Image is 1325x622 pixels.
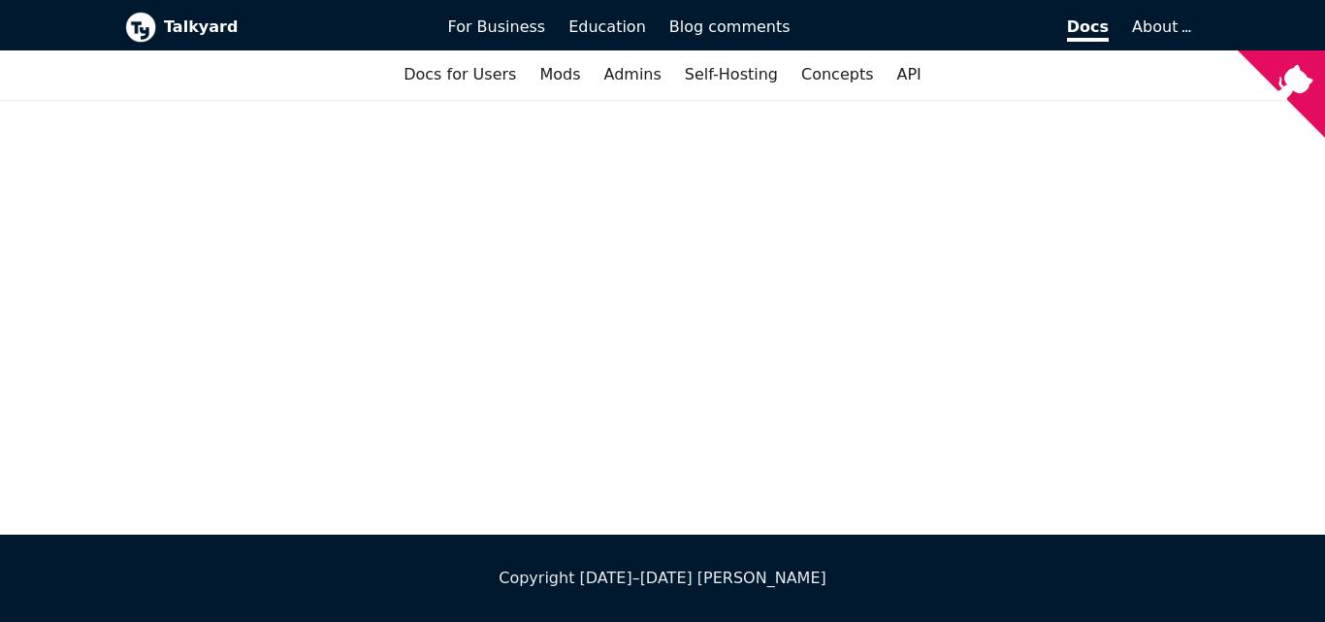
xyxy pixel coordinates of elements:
[164,15,421,40] b: Talkyard
[593,58,673,91] a: Admins
[886,58,933,91] a: API
[448,17,546,36] span: For Business
[125,12,156,43] img: Talkyard logo
[125,12,421,43] a: Talkyard logoTalkyard
[802,11,1121,44] a: Docs
[1132,17,1188,36] a: About
[568,17,646,36] span: Education
[658,11,802,44] a: Blog comments
[1067,17,1109,42] span: Docs
[392,58,528,91] a: Docs for Users
[528,58,592,91] a: Mods
[790,58,886,91] a: Concepts
[673,58,790,91] a: Self-Hosting
[669,17,791,36] span: Blog comments
[125,566,1200,591] div: Copyright [DATE]–[DATE] [PERSON_NAME]
[557,11,658,44] a: Education
[436,11,558,44] a: For Business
